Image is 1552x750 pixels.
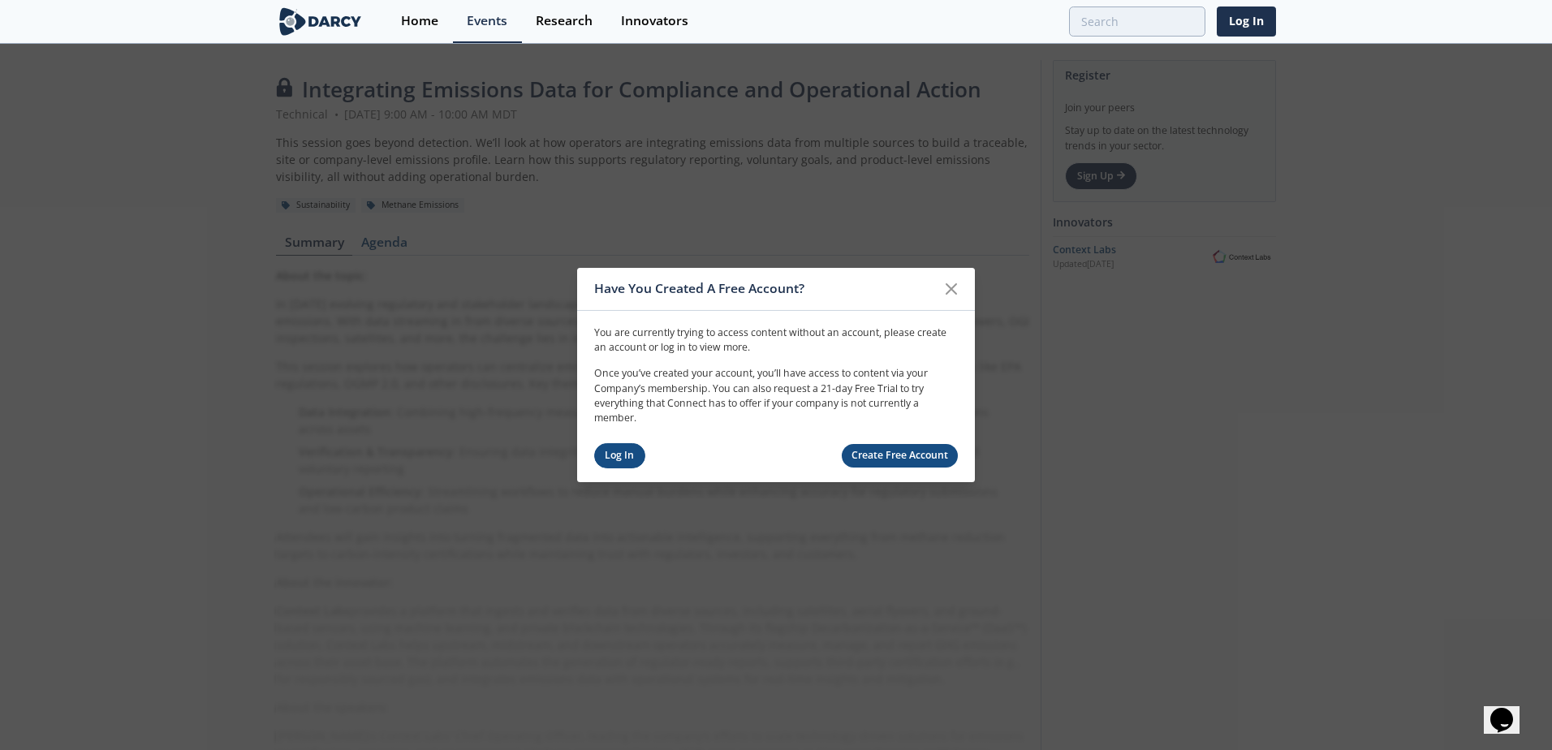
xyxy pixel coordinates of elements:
div: Events [467,15,507,28]
a: Log In [594,443,645,468]
div: Innovators [621,15,688,28]
div: Research [536,15,593,28]
p: You are currently trying to access content without an account, please create an account or log in... [594,325,958,355]
a: Create Free Account [842,444,959,468]
img: logo-wide.svg [276,7,364,36]
div: Home [401,15,438,28]
input: Advanced Search [1069,6,1205,37]
p: Once you’ve created your account, you’ll have access to content via your Company’s membership. Yo... [594,366,958,426]
div: Have You Created A Free Account? [594,274,936,304]
iframe: chat widget [1484,685,1536,734]
a: Log In [1217,6,1276,37]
